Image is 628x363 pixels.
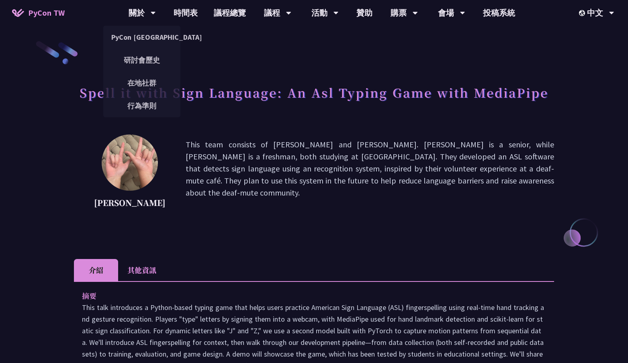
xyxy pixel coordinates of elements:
a: 行為準則 [103,96,180,115]
a: PyCon [GEOGRAPHIC_DATA] [103,28,180,47]
li: 介紹 [74,259,118,281]
a: 研討會歷史 [103,51,180,69]
img: Ethan Chang [102,135,158,191]
a: PyCon TW [4,3,73,23]
p: This team consists of [PERSON_NAME] and [PERSON_NAME]. [PERSON_NAME] is a senior, while [PERSON_N... [186,139,554,211]
img: Home icon of PyCon TW 2025 [12,9,24,17]
a: 在地社群 [103,73,180,92]
img: Locale Icon [579,10,587,16]
li: 其他資訊 [118,259,166,281]
p: 摘要 [82,290,530,302]
span: PyCon TW [28,7,65,19]
h1: Spell it with Sign Language: An Asl Typing Game with MediaPipe [80,80,548,104]
p: [PERSON_NAME] [94,197,166,209]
